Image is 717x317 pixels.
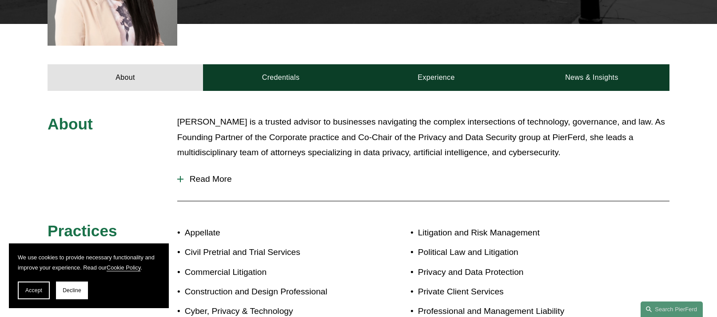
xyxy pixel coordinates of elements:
[177,114,669,160] p: [PERSON_NAME] is a trusted advisor to businesses navigating the complex intersections of technolo...
[418,245,618,260] p: Political Law and Litigation
[185,225,358,241] p: Appellate
[107,264,141,271] a: Cookie Policy
[25,287,42,294] span: Accept
[418,225,618,241] p: Litigation and Risk Management
[18,252,160,273] p: We use cookies to provide necessary functionality and improve your experience. Read our .
[48,222,117,239] span: Practices
[63,287,81,294] span: Decline
[418,265,618,280] p: Privacy and Data Protection
[185,245,358,260] p: Civil Pretrial and Trial Services
[358,64,514,91] a: Experience
[177,168,669,191] button: Read More
[641,301,703,317] a: Search this site
[185,265,358,280] p: Commercial Litigation
[514,64,669,91] a: News & Insights
[56,282,88,299] button: Decline
[9,243,169,308] section: Cookie banner
[418,284,618,300] p: Private Client Services
[48,64,203,91] a: About
[183,174,669,184] span: Read More
[18,282,50,299] button: Accept
[185,284,358,300] p: Construction and Design Professional
[203,64,358,91] a: Credentials
[48,115,93,133] span: About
